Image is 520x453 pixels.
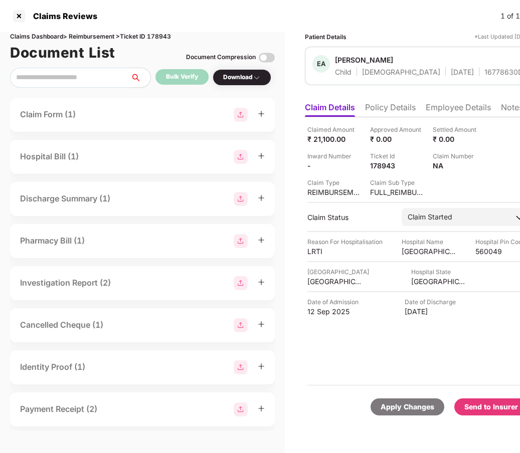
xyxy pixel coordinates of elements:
[500,11,520,22] div: 1 of 1
[312,55,330,73] div: EA
[307,297,363,307] div: Date of Admission
[362,67,440,77] div: [DEMOGRAPHIC_DATA]
[20,319,103,331] div: Cancelled Cheque (1)
[370,178,425,187] div: Claim Sub Type
[426,102,491,117] li: Employee Details
[402,247,457,256] div: [GEOGRAPHIC_DATA]
[234,150,248,164] img: svg+xml;base64,PHN2ZyBpZD0iR3JvdXBfMjg4MTMiIGRhdGEtbmFtZT0iR3JvdXAgMjg4MTMiIHhtbG5zPSJodHRwOi8vd3...
[307,267,369,277] div: [GEOGRAPHIC_DATA]
[365,102,416,117] li: Policy Details
[307,125,363,134] div: Claimed Amount
[411,277,466,286] div: [GEOGRAPHIC_DATA]
[130,74,150,82] span: search
[307,134,363,144] div: ₹ 21,100.00
[259,50,275,66] img: svg+xml;base64,PHN2ZyBpZD0iVG9nZ2xlLTMyeDMyIiB4bWxucz0iaHR0cDovL3d3dy53My5vcmcvMjAwMC9zdmciIHdpZH...
[234,192,248,206] img: svg+xml;base64,PHN2ZyBpZD0iR3JvdXBfMjg4MTMiIGRhdGEtbmFtZT0iR3JvdXAgMjg4MTMiIHhtbG5zPSJodHRwOi8vd3...
[405,297,460,307] div: Date of Discharge
[370,187,425,197] div: FULL_REIMBURSEMENT
[370,125,425,134] div: Approved Amount
[305,102,355,117] li: Claim Details
[307,277,363,286] div: [GEOGRAPHIC_DATA]
[433,125,488,134] div: Settled Amount
[307,247,363,256] div: LRTI
[10,32,275,42] div: Claims Dashboard > Reimbursement > Ticket ID 178943
[335,55,393,65] div: [PERSON_NAME]
[20,277,111,289] div: Investigation Report (2)
[381,401,434,412] div: Apply Changes
[307,178,363,187] div: Claim Type
[258,279,265,286] span: plus
[405,307,460,316] div: [DATE]
[305,32,346,42] div: Patient Details
[408,211,452,222] div: Claim Started
[20,235,85,247] div: Pharmacy Bill (1)
[258,405,265,412] span: plus
[20,192,110,205] div: Discharge Summary (1)
[433,151,488,161] div: Claim Number
[433,134,488,144] div: ₹ 0.00
[335,67,352,77] div: Child
[234,360,248,374] img: svg+xml;base64,PHN2ZyBpZD0iR3JvdXBfMjg4MTMiIGRhdGEtbmFtZT0iR3JvdXAgMjg4MTMiIHhtbG5zPSJodHRwOi8vd3...
[234,108,248,122] img: svg+xml;base64,PHN2ZyBpZD0iR3JvdXBfMjg4MTMiIGRhdGEtbmFtZT0iR3JvdXAgMjg4MTMiIHhtbG5zPSJodHRwOi8vd3...
[234,234,248,248] img: svg+xml;base64,PHN2ZyBpZD0iR3JvdXBfMjg4MTMiIGRhdGEtbmFtZT0iR3JvdXAgMjg4MTMiIHhtbG5zPSJodHRwOi8vd3...
[27,11,97,21] div: Claims Reviews
[411,267,466,277] div: Hospital State
[370,134,425,144] div: ₹ 0.00
[370,151,425,161] div: Ticket Id
[20,403,97,415] div: Payment Receipt (2)
[258,194,265,201] span: plus
[234,318,248,332] img: svg+xml;base64,PHN2ZyBpZD0iR3JvdXBfMjg4MTMiIGRhdGEtbmFtZT0iR3JvdXAgMjg4MTMiIHhtbG5zPSJodHRwOi8vd3...
[20,150,79,163] div: Hospital Bill (1)
[307,307,363,316] div: 12 Sep 2025
[451,67,474,77] div: [DATE]
[234,276,248,290] img: svg+xml;base64,PHN2ZyBpZD0iR3JvdXBfMjg4MTMiIGRhdGEtbmFtZT0iR3JvdXAgMjg4MTMiIHhtbG5zPSJodHRwOi8vd3...
[464,401,518,412] div: Send to Insurer
[258,152,265,159] span: plus
[223,73,261,82] div: Download
[258,321,265,328] span: plus
[10,42,115,64] h1: Document List
[307,151,363,161] div: Inward Number
[402,237,457,247] div: Hospital Name
[253,74,261,82] img: svg+xml;base64,PHN2ZyBpZD0iRHJvcGRvd24tMzJ4MzIiIHhtbG5zPSJodHRwOi8vd3d3LnczLm9yZy8yMDAwL3N2ZyIgd2...
[258,363,265,370] span: plus
[234,402,248,416] img: svg+xml;base64,PHN2ZyBpZD0iR3JvdXBfMjg4MTMiIGRhdGEtbmFtZT0iR3JvdXAgMjg4MTMiIHhtbG5zPSJodHRwOi8vd3...
[307,161,363,170] div: -
[370,161,425,170] div: 178943
[166,72,198,82] div: Bulk Verify
[186,53,256,62] div: Document Compression
[20,108,76,121] div: Claim Form (1)
[258,237,265,244] span: plus
[307,237,383,247] div: Reason For Hospitalisation
[307,212,392,222] div: Claim Status
[258,110,265,117] span: plus
[20,361,85,373] div: Identity Proof (1)
[433,161,488,170] div: NA
[307,187,363,197] div: REIMBURSEMENT
[130,68,151,88] button: search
